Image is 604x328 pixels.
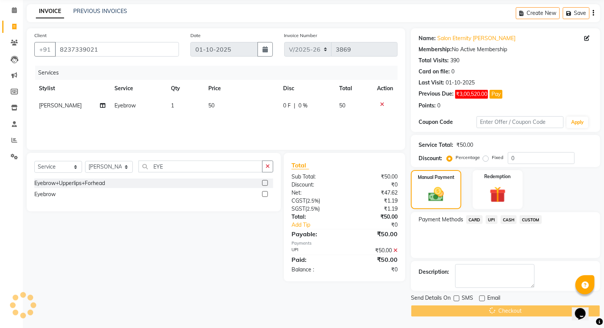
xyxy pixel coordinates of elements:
[437,102,440,110] div: 0
[292,240,398,247] div: Payments
[419,90,454,99] div: Previous Due:
[419,57,449,65] div: Total Visits:
[516,7,560,19] button: Create New
[372,80,398,97] th: Action
[283,102,291,110] span: 0 F
[345,189,403,197] div: ₹47.62
[419,79,444,87] div: Last Visit:
[110,80,166,97] th: Service
[419,102,436,110] div: Points:
[345,181,403,189] div: ₹0
[286,189,345,197] div: Net:
[345,213,403,221] div: ₹50.00
[477,116,564,128] input: Enter Offer / Coupon Code
[486,215,498,224] span: UPI
[419,45,452,54] div: Membership:
[419,68,450,76] div: Card on file:
[354,221,403,229] div: ₹0
[450,57,459,65] div: 390
[190,32,201,39] label: Date
[345,229,403,239] div: ₹50.00
[466,215,483,224] span: CARD
[286,205,345,213] div: ( )
[286,173,345,181] div: Sub Total:
[437,34,515,42] a: Salon Eternity [PERSON_NAME]
[286,197,345,205] div: ( )
[294,102,295,110] span: |
[286,181,345,189] div: Discount:
[171,102,174,109] span: 1
[307,206,318,212] span: 2.5%
[487,294,500,304] span: Email
[567,117,588,128] button: Apply
[345,247,403,255] div: ₹50.00
[292,161,309,169] span: Total
[419,216,463,224] span: Payment Methods
[286,221,354,229] a: Add Tip
[501,215,517,224] span: CASH
[292,197,306,204] span: CGST
[446,79,475,87] div: 01-10-2025
[492,154,503,161] label: Fixed
[298,102,308,110] span: 0 %
[345,205,403,213] div: ₹1.19
[34,80,110,97] th: Stylist
[462,294,473,304] span: SMS
[279,80,335,97] th: Disc
[73,8,127,15] a: PREVIOUS INVOICES
[114,102,136,109] span: Eyebrow
[286,213,345,221] div: Total:
[424,185,449,203] img: _cash.svg
[490,90,503,99] button: Pay
[166,80,204,97] th: Qty
[34,179,105,187] div: Eyebrow+Upperlips+Forhead
[55,42,179,57] input: Search by Name/Mobile/Email/Code
[345,266,403,274] div: ₹0
[345,255,403,264] div: ₹50.00
[456,154,480,161] label: Percentage
[34,32,47,39] label: Client
[520,215,542,224] span: CUSTOM
[286,255,345,264] div: Paid:
[411,294,451,304] span: Send Details On
[345,173,403,181] div: ₹50.00
[286,266,345,274] div: Balance :
[208,102,214,109] span: 50
[345,197,403,205] div: ₹1.19
[419,118,477,126] div: Coupon Code
[36,5,64,18] a: INVOICE
[35,66,403,80] div: Services
[335,80,372,97] th: Total
[572,297,596,320] iframe: chat widget
[39,102,82,109] span: [PERSON_NAME]
[455,90,488,99] span: ₹3,00,520.00
[419,45,593,54] div: No Active Membership
[419,154,442,162] div: Discount:
[485,185,511,205] img: _gift.svg
[284,32,317,39] label: Invoice Number
[451,68,454,76] div: 0
[34,42,56,57] button: +91
[286,247,345,255] div: UPI
[204,80,279,97] th: Price
[419,141,453,149] div: Service Total:
[419,34,436,42] div: Name:
[485,173,511,180] label: Redemption
[292,205,305,212] span: SGST
[419,268,449,276] div: Description:
[34,190,56,198] div: Eyebrow
[307,198,319,204] span: 2.5%
[563,7,590,19] button: Save
[139,161,263,172] input: Search or Scan
[339,102,345,109] span: 50
[418,174,454,181] label: Manual Payment
[286,229,345,239] div: Payable:
[456,141,473,149] div: ₹50.00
